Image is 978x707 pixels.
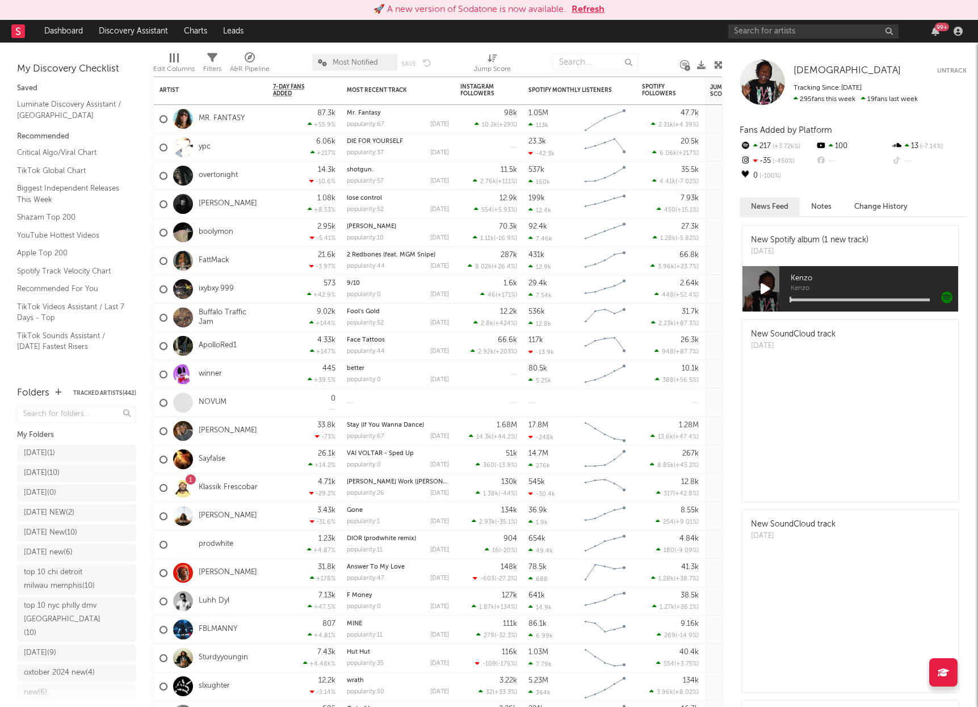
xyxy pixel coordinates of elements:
[710,112,755,126] div: 97.1
[751,246,868,258] div: [DATE]
[17,130,136,144] div: Recommended
[794,66,901,75] span: [DEMOGRAPHIC_DATA]
[504,110,517,117] div: 98k
[658,321,674,327] span: 2.23k
[17,564,136,595] a: top 10 chi detroit milwau memphis(10)
[199,308,262,327] a: Buffalo Traffic Jam
[475,121,517,128] div: ( )
[791,285,958,292] span: Kenzo
[347,677,364,684] a: wrath
[791,272,958,285] span: Kenzo
[347,252,449,258] div: 2 Redbones (feat. MGM Snipe)
[740,139,815,154] div: 217
[553,54,638,71] input: Search...
[199,114,245,124] a: MR. FANTASY
[528,263,551,271] div: 12.9k
[347,235,384,241] div: popularity: 10
[199,228,233,237] a: boolymon
[430,263,449,270] div: [DATE]
[347,536,416,542] a: DIOR (prodwhite remix)
[307,291,335,298] div: +42.9 %
[794,96,855,103] span: 295 fans this week
[373,3,566,16] div: 🚀 A new version of Sodatone is now available.
[17,524,136,541] a: [DATE] New(10)
[710,311,755,325] div: 87.0
[24,666,95,680] div: oxtober 2024 new ( 4 )
[317,336,335,344] div: 4.33k
[496,349,515,355] span: +203 %
[347,167,449,173] div: shotgun.
[159,87,245,94] div: Artist
[580,133,631,162] svg: Chart title
[664,207,675,213] span: 450
[681,138,699,145] div: 20.5k
[153,48,195,81] div: Edit Columns
[347,507,363,514] a: Gone
[347,309,449,315] div: Fool's Gold
[473,319,517,327] div: ( )
[480,179,496,185] span: 2.76k
[891,154,967,169] div: --
[17,544,136,561] a: [DATE] new(6)
[347,365,364,372] a: better
[316,138,335,145] div: 6.06k
[474,48,511,81] div: Jump Score
[199,653,248,663] a: Sturdyyoungin
[17,98,125,121] a: Luminate Discovery Assistant / [GEOGRAPHIC_DATA]
[500,195,517,202] div: 12.9k
[24,526,77,540] div: [DATE] New ( 10 )
[528,377,551,384] div: 5.25k
[347,621,362,627] a: MINE
[309,263,335,270] div: -3.97 %
[199,341,237,351] a: ApolloRed1
[199,625,237,634] a: FBLMANNY
[17,664,136,681] a: oxtober 2024 new(4)
[503,280,517,287] div: 1.6k
[423,57,431,68] button: Undo the changes to the current view.
[401,61,416,67] button: Save
[528,150,555,157] div: -42.3k
[17,597,136,642] a: top 10 nyc philly dmv [GEOGRAPHIC_DATA](10)
[199,426,257,436] a: [PERSON_NAME]
[333,59,378,66] span: Most Notified
[681,110,699,117] div: 47.7k
[199,284,234,294] a: ixybxy.999
[528,348,554,356] div: -13.9k
[317,223,335,230] div: 2.95k
[347,110,449,116] div: Mr. Fantasy
[17,330,125,353] a: TikTok Sounds Assistant / [DATE] Fastest Risers
[528,320,551,327] div: 12.8k
[482,122,497,128] span: 10.2k
[347,87,432,94] div: Most Recent Track
[710,396,755,410] div: 85.9
[203,62,221,76] div: Filters
[710,339,755,353] div: 86.6
[495,321,515,327] span: +424 %
[681,195,699,202] div: 7.93k
[675,122,697,128] span: +4.39 %
[501,166,517,174] div: 11.5k
[36,20,91,43] a: Dashboard
[528,251,544,259] div: 431k
[199,568,257,578] a: [PERSON_NAME]
[347,337,385,343] a: Face Tattoos
[430,150,449,156] div: [DATE]
[322,365,335,372] div: 445
[682,308,699,315] div: 31.7k
[528,207,551,214] div: 12.4k
[710,84,738,98] div: Jump Score
[317,195,335,202] div: 1.08k
[308,376,335,384] div: +39.5 %
[580,332,631,360] svg: Chart title
[528,336,543,344] div: 117k
[580,105,631,133] svg: Chart title
[331,395,335,402] div: 0
[843,197,919,216] button: Change History
[660,150,677,157] span: 6.06k
[740,197,800,216] button: News Feed
[347,121,384,128] div: popularity: 67
[654,348,699,355] div: ( )
[499,223,517,230] div: 70.3k
[347,138,403,145] a: DIE FOR YOURSELF
[652,149,699,157] div: ( )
